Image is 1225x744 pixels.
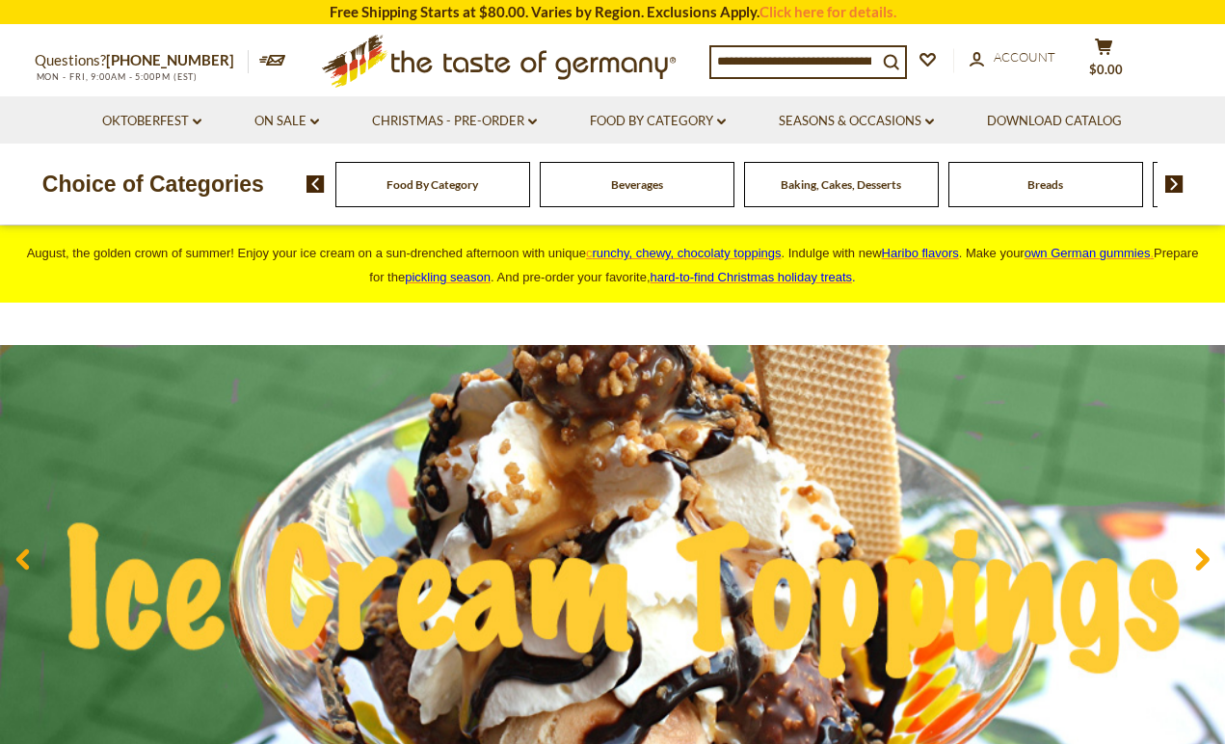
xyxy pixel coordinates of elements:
a: Click here for details. [759,3,896,20]
span: runchy, chewy, chocolaty toppings [592,246,781,260]
a: Beverages [611,177,663,192]
a: Download Catalog [987,111,1122,132]
a: Food By Category [590,111,726,132]
span: own German gummies [1025,246,1151,260]
img: next arrow [1165,175,1184,193]
p: Questions? [35,48,249,73]
a: [PHONE_NUMBER] [106,51,234,68]
a: Christmas - PRE-ORDER [372,111,537,132]
a: Oktoberfest [102,111,201,132]
span: . [651,270,856,284]
span: August, the golden crown of summer! Enjoy your ice cream on a sun-drenched afternoon with unique ... [27,246,1199,284]
a: own German gummies. [1025,246,1154,260]
a: hard-to-find Christmas holiday treats [651,270,853,284]
img: previous arrow [306,175,325,193]
button: $0.00 [1076,38,1133,86]
a: Account [970,47,1055,68]
span: $0.00 [1089,62,1123,77]
span: MON - FRI, 9:00AM - 5:00PM (EST) [35,71,199,82]
a: crunchy, chewy, chocolaty toppings [586,246,782,260]
span: Account [994,49,1055,65]
a: Breads [1027,177,1063,192]
a: Haribo flavors [882,246,959,260]
a: Baking, Cakes, Desserts [781,177,901,192]
a: pickling season [405,270,491,284]
a: Food By Category [386,177,478,192]
a: On Sale [254,111,319,132]
a: Seasons & Occasions [779,111,934,132]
